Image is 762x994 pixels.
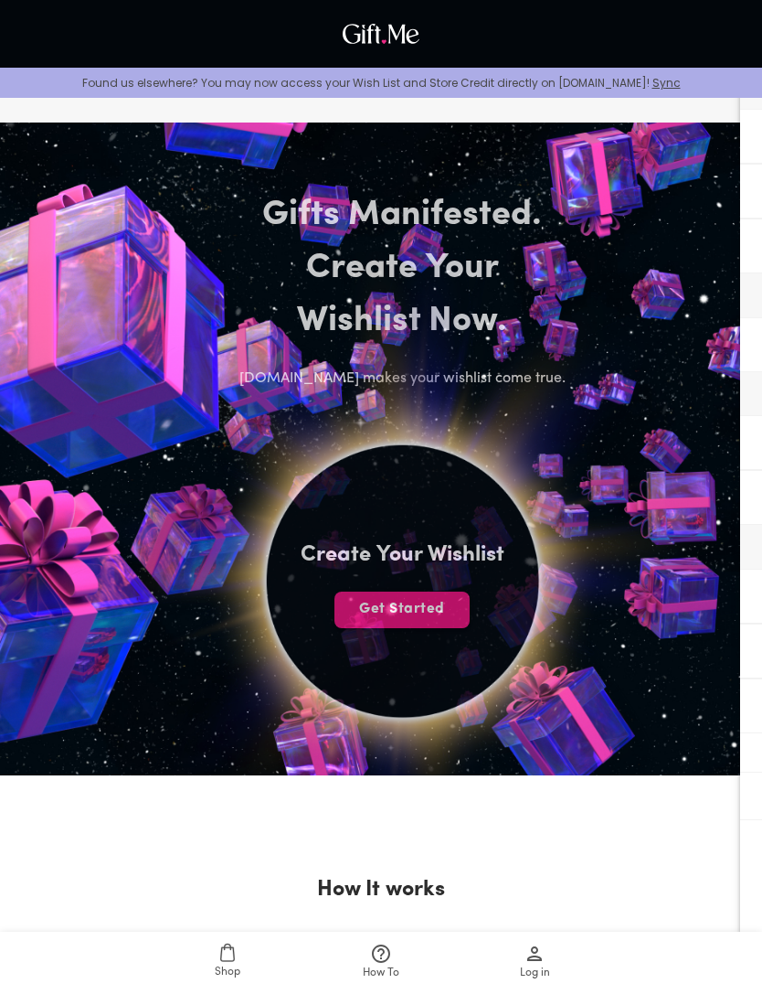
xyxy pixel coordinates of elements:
span: How To [363,965,399,982]
img: GiftMe Logo [338,19,424,48]
button: Get Started [334,592,470,628]
img: hero_sun_mobile.png [65,243,738,917]
h2: Gifts Manifested. [212,189,592,242]
a: Log in [458,932,611,994]
h4: Create Your Wishlist [301,540,504,570]
a: Shop [151,932,304,994]
p: Found us elsewhere? You may now access your Wish List and Store Credit directly on [DOMAIN_NAME]! [15,75,747,91]
a: Sync [652,75,681,91]
a: How To [304,932,458,994]
h2: How It works [317,875,445,904]
span: Get Started [334,599,470,619]
span: Shop [215,964,240,981]
span: Log in [520,965,550,982]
